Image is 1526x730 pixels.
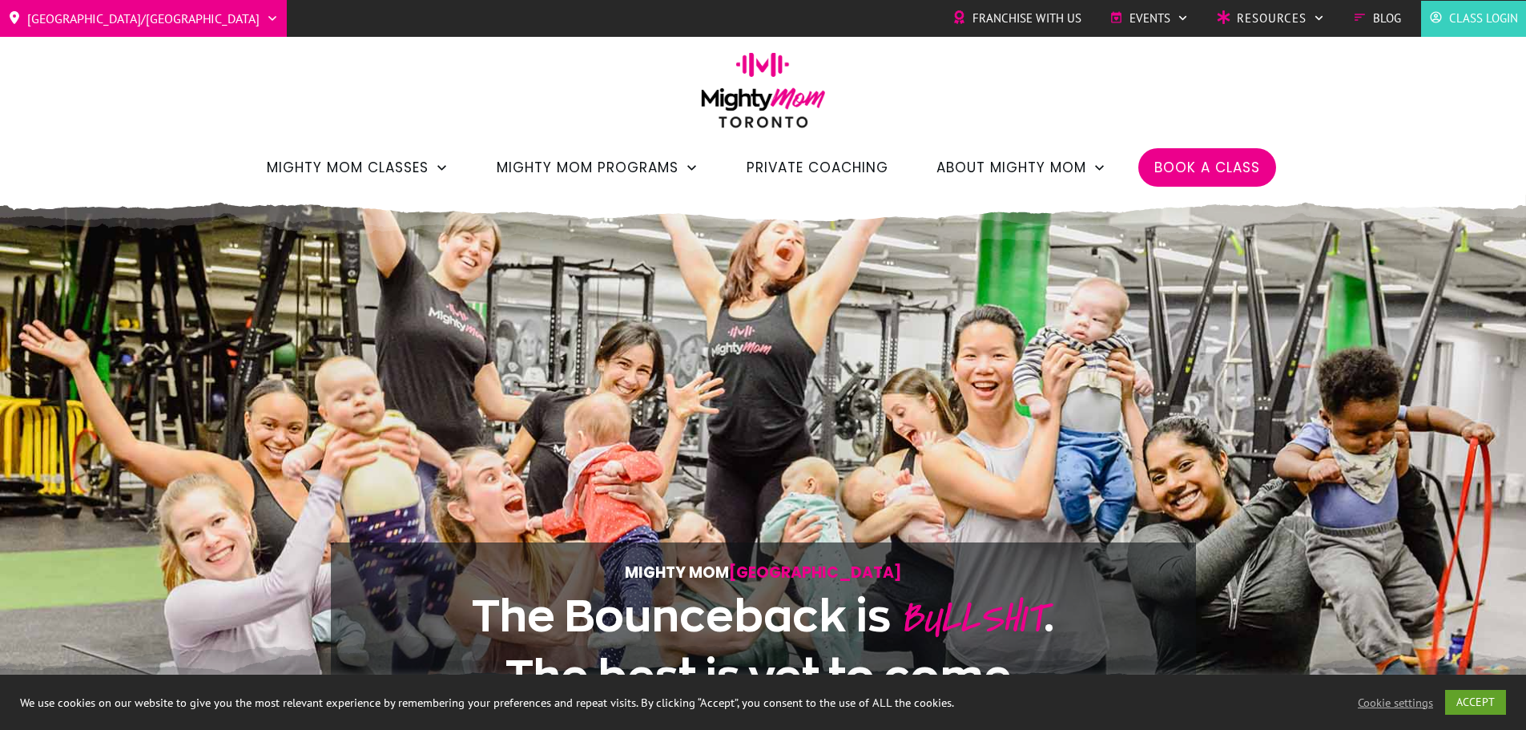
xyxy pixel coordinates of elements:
[1237,6,1307,30] span: Resources
[1353,6,1401,30] a: Blog
[380,587,1147,704] h1: .
[747,154,888,181] a: Private Coaching
[267,154,429,181] span: Mighty Mom Classes
[1217,6,1325,30] a: Resources
[729,562,902,583] span: [GEOGRAPHIC_DATA]
[1129,6,1170,30] span: Events
[693,52,834,139] img: mightymom-logo-toronto
[505,651,1021,700] span: The best is yet to come.
[1445,690,1506,715] a: ACCEPT
[900,588,1044,648] span: BULLSHIT
[936,154,1106,181] a: About Mighty Mom
[497,154,699,181] a: Mighty Mom Programs
[8,6,279,31] a: [GEOGRAPHIC_DATA]/[GEOGRAPHIC_DATA]
[972,6,1081,30] span: Franchise with Us
[1154,154,1260,181] a: Book a Class
[27,6,260,31] span: [GEOGRAPHIC_DATA]/[GEOGRAPHIC_DATA]
[936,154,1086,181] span: About Mighty Mom
[952,6,1081,30] a: Franchise with Us
[472,591,891,639] span: The Bounceback is
[380,559,1147,586] p: Mighty Mom
[1429,6,1518,30] a: Class Login
[1373,6,1401,30] span: Blog
[1358,696,1433,710] a: Cookie settings
[20,696,1061,710] div: We use cookies on our website to give you the most relevant experience by remembering your prefer...
[267,154,449,181] a: Mighty Mom Classes
[1449,6,1518,30] span: Class Login
[1109,6,1189,30] a: Events
[497,154,678,181] span: Mighty Mom Programs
